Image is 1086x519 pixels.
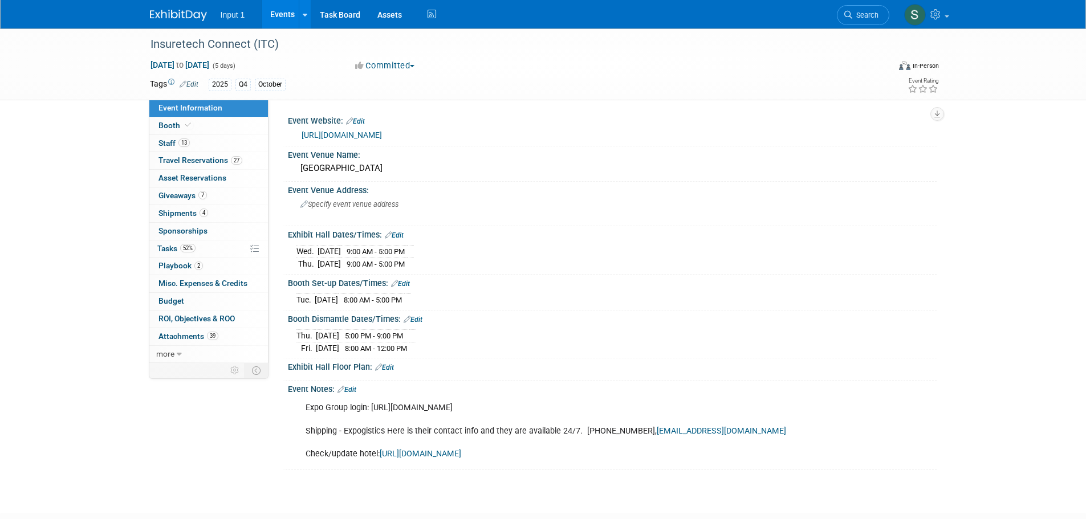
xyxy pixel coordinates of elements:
td: Wed. [296,246,318,258]
td: Tue. [296,294,315,306]
a: Sponsorships [149,223,268,240]
span: 52% [180,244,196,252]
a: [EMAIL_ADDRESS][DOMAIN_NAME] [657,426,786,436]
div: Exhibit Hall Dates/Times: [288,226,937,241]
div: October [255,79,286,91]
span: [DATE] [DATE] [150,60,210,70]
span: 2 [194,261,203,270]
a: Shipments4 [149,205,268,222]
span: Search [852,11,878,19]
span: Specify event venue address [300,200,398,209]
div: Event Website: [288,112,937,127]
span: more [156,349,174,358]
a: Edit [337,386,356,394]
div: Event Venue Address: [288,182,937,196]
div: Booth Dismantle Dates/Times: [288,310,937,325]
span: Event Information [158,103,222,112]
td: Toggle Event Tabs [245,363,268,378]
a: Edit [385,231,404,239]
a: [URL][DOMAIN_NAME] [380,449,461,459]
span: Misc. Expenses & Credits [158,279,247,288]
a: Event Information [149,100,268,117]
img: ExhibitDay [150,10,207,21]
span: 7 [198,191,207,199]
a: [URL][DOMAIN_NAME] [302,130,382,140]
a: Giveaways7 [149,187,268,205]
span: 9:00 AM - 5:00 PM [347,260,405,268]
td: [DATE] [318,246,341,258]
td: Tags [150,78,198,91]
span: 4 [200,209,208,217]
span: 27 [231,156,242,165]
div: Exhibit Hall Floor Plan: [288,358,937,373]
div: Event Notes: [288,381,937,395]
span: 39 [207,332,218,340]
a: Edit [375,363,394,371]
img: Susan Stout [904,4,926,26]
div: [GEOGRAPHIC_DATA] [296,160,928,177]
span: 8:00 AM - 12:00 PM [345,344,407,353]
td: [DATE] [318,258,341,270]
a: Staff13 [149,135,268,152]
td: [DATE] [316,330,339,342]
a: Booth [149,117,268,134]
div: Event Venue Name: [288,146,937,161]
span: Asset Reservations [158,173,226,182]
span: Attachments [158,332,218,341]
div: Event Rating [908,78,938,84]
a: Tasks52% [149,240,268,258]
td: [DATE] [316,342,339,354]
a: more [149,346,268,363]
td: [DATE] [315,294,338,306]
span: 13 [178,138,190,147]
a: Search [837,5,889,25]
span: Staff [158,138,190,148]
a: Asset Reservations [149,170,268,187]
a: Playbook2 [149,258,268,275]
span: Budget [158,296,184,305]
span: 9:00 AM - 5:00 PM [347,247,405,256]
a: ROI, Objectives & ROO [149,310,268,328]
td: Personalize Event Tab Strip [225,363,245,378]
a: Attachments39 [149,328,268,345]
div: Expo Group login: [URL][DOMAIN_NAME] Shipping - Expogistics Here is their contact info and they a... [298,397,811,465]
a: Travel Reservations27 [149,152,268,169]
td: Thu. [296,258,318,270]
span: (5 days) [211,62,235,70]
span: Input 1 [221,10,245,19]
span: Booth [158,121,193,130]
div: Q4 [235,79,251,91]
div: Booth Set-up Dates/Times: [288,275,937,289]
td: Thu. [296,330,316,342]
span: Travel Reservations [158,156,242,165]
a: Misc. Expenses & Credits [149,275,268,292]
span: 8:00 AM - 5:00 PM [344,296,402,304]
img: Format-Inperson.png [899,61,910,70]
span: ROI, Objectives & ROO [158,314,235,323]
span: 5:00 PM - 9:00 PM [345,332,403,340]
span: Giveaways [158,191,207,200]
div: 2025 [209,79,231,91]
a: Edit [391,280,410,288]
i: Booth reservation complete [185,122,191,128]
span: Shipments [158,209,208,218]
span: Playbook [158,261,203,270]
a: Budget [149,293,268,310]
a: Edit [180,80,198,88]
td: Fri. [296,342,316,354]
span: Tasks [157,244,196,253]
a: Edit [404,316,422,324]
span: to [174,60,185,70]
button: Committed [351,60,419,72]
a: Edit [346,117,365,125]
div: In-Person [912,62,939,70]
div: Insuretech Connect (ITC) [147,34,872,55]
div: Event Format [822,59,939,76]
span: Sponsorships [158,226,208,235]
